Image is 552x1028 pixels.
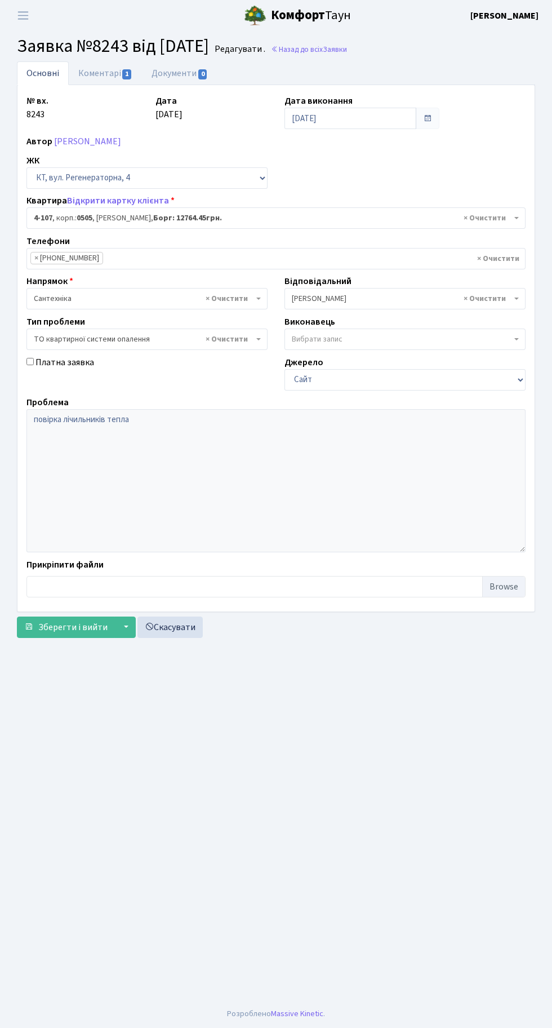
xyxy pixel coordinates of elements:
span: Заявки [323,44,347,55]
button: Переключити навігацію [9,6,37,25]
span: Видалити всі елементи [464,212,506,224]
div: [DATE] [147,94,276,129]
label: Джерело [284,356,323,369]
span: Тихонов М.М. [284,288,526,309]
b: Комфорт [271,6,325,24]
small: Редагувати . [212,44,265,55]
span: Тихонов М.М. [292,293,511,304]
span: Видалити всі елементи [206,293,248,304]
span: <b>4-107</b>, корп.: <b>0505</b>, Руда Ольга Сергіївна, <b>Борг: 12764.45грн.</b> [34,212,511,224]
a: Коментарі [69,61,142,85]
b: [PERSON_NAME] [470,10,538,22]
b: Борг: 12764.45грн. [153,212,222,224]
span: Видалити всі елементи [477,253,519,264]
label: Тип проблеми [26,315,85,329]
div: 8243 [18,94,147,129]
span: Заявка №8243 від [DATE] [17,33,209,59]
textarea: повірка лічильників тепла [26,409,526,552]
a: Скасувати [137,617,203,638]
a: Основні [17,61,69,85]
label: Проблема [26,396,69,409]
label: Автор [26,135,52,148]
label: Прикріпити файли [26,558,104,571]
span: Видалити всі елементи [206,334,248,345]
span: Вибрати запис [292,334,342,345]
span: Сантехніка [34,293,253,304]
label: Дата виконання [284,94,353,108]
label: Напрямок [26,274,73,288]
span: ТО квартирної системи опалення [26,329,268,350]
a: Документи [142,61,217,85]
label: № вх. [26,94,48,108]
span: Таун [271,6,351,25]
span: 1 [122,69,131,79]
label: Відповідальний [284,274,351,288]
label: ЖК [26,154,39,167]
a: [PERSON_NAME] [470,9,538,23]
label: Дата [155,94,177,108]
a: Massive Kinetic [271,1008,323,1020]
span: Сантехніка [26,288,268,309]
label: Телефони [26,234,70,248]
li: 097-422-60-54 [30,252,103,264]
b: 4-107 [34,212,52,224]
span: ТО квартирної системи опалення [34,334,253,345]
span: Видалити всі елементи [464,293,506,304]
div: Розроблено . [227,1008,325,1020]
span: 0 [198,69,207,79]
span: <b>4-107</b>, корп.: <b>0505</b>, Руда Ольга Сергіївна, <b>Борг: 12764.45грн.</b> [26,207,526,229]
button: Зберегти і вийти [17,617,115,638]
label: Виконавець [284,315,335,329]
b: 0505 [77,212,92,224]
label: Квартира [26,194,175,207]
a: Назад до всіхЗаявки [271,44,347,55]
img: logo.png [244,5,266,27]
span: Зберегти і вийти [38,621,108,633]
a: Відкрити картку клієнта [67,194,169,207]
span: × [34,252,38,264]
label: Платна заявка [35,356,94,369]
a: [PERSON_NAME] [54,135,121,148]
